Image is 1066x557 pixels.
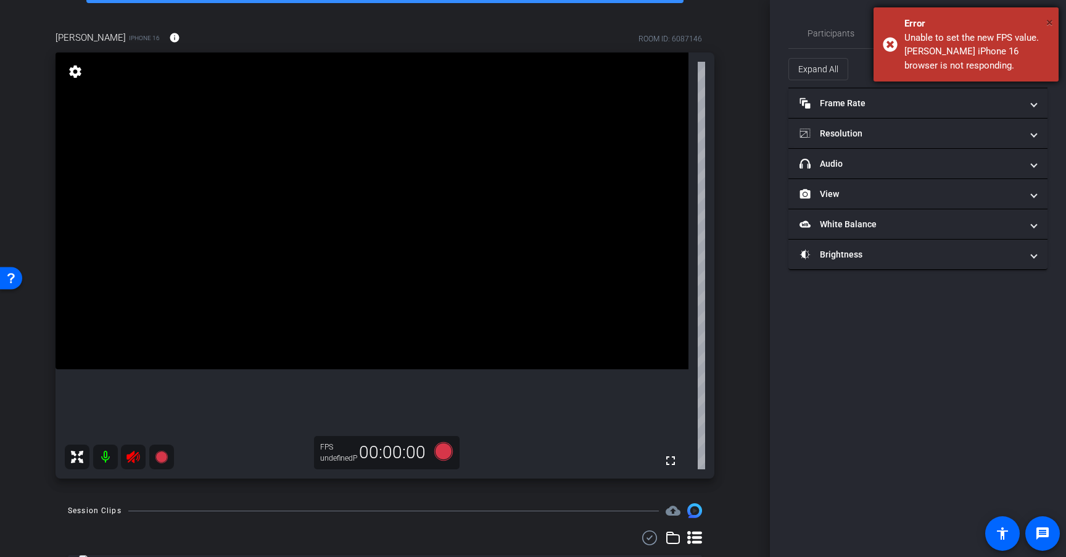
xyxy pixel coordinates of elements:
span: × [1046,15,1053,30]
mat-expansion-panel-header: Audio [788,149,1047,178]
span: Expand All [798,57,838,81]
button: Expand All [788,58,848,80]
span: Destinations for your clips [666,503,680,518]
div: 00:00:00 [351,442,434,463]
mat-icon: message [1035,526,1050,541]
mat-icon: fullscreen [663,453,678,468]
mat-panel-title: Brightness [799,248,1022,261]
mat-icon: settings [67,64,84,79]
span: [PERSON_NAME] [56,31,126,44]
mat-expansion-panel-header: Frame Rate [788,88,1047,118]
span: Participants [808,29,854,38]
span: iPhone 16 [129,33,160,43]
mat-icon: info [169,32,180,43]
mat-expansion-panel-header: White Balance [788,209,1047,239]
mat-panel-title: Frame Rate [799,97,1022,110]
div: undefinedP [320,453,351,463]
mat-panel-title: Resolution [799,127,1022,140]
mat-expansion-panel-header: View [788,179,1047,209]
mat-expansion-panel-header: Brightness [788,240,1047,269]
mat-icon: cloud_upload [666,503,680,518]
mat-icon: accessibility [995,526,1010,541]
span: FPS [320,443,333,451]
div: Error [904,17,1049,31]
div: ROOM ID: 6087146 [638,33,702,44]
button: Close [1046,13,1053,31]
mat-panel-title: View [799,188,1022,201]
mat-panel-title: White Balance [799,218,1022,231]
mat-panel-title: Audio [799,157,1022,170]
div: Session Clips [68,505,122,517]
img: Session clips [687,503,702,518]
mat-expansion-panel-header: Resolution [788,119,1047,148]
div: Unable to set the new FPS value. Brent Decker's iPhone 16 browser is not responding. [904,31,1049,73]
